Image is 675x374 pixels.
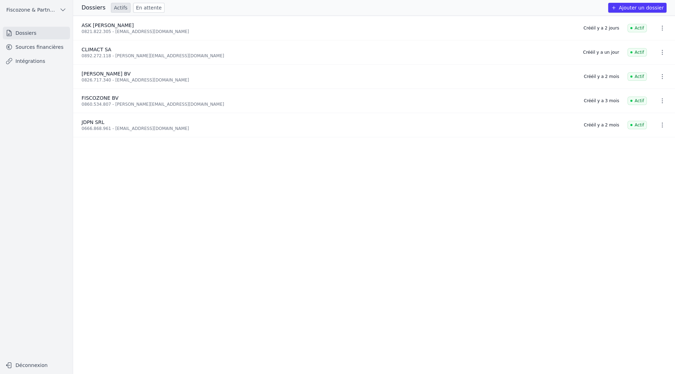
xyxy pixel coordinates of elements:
span: Actif [628,97,647,105]
span: ASK [PERSON_NAME] [82,22,134,28]
span: Actif [628,72,647,81]
span: Fiscozone & Partners BV [6,6,57,13]
div: Créé il y a 2 jours [584,25,619,31]
a: Actifs [111,3,130,13]
span: Actif [628,48,647,57]
span: Actif [628,121,647,129]
a: Dossiers [3,27,70,39]
div: 0821.822.305 - [EMAIL_ADDRESS][DOMAIN_NAME] [82,29,575,34]
div: 0892.272.118 - [PERSON_NAME][EMAIL_ADDRESS][DOMAIN_NAME] [82,53,575,59]
h3: Dossiers [82,4,105,12]
span: Actif [628,24,647,32]
div: Créé il y a 2 mois [584,122,619,128]
button: Déconnexion [3,360,70,371]
div: Créé il y a 3 mois [584,98,619,104]
span: JDPN SRL [82,119,104,125]
span: FISCOZONE BV [82,95,118,101]
a: Sources financières [3,41,70,53]
button: Fiscozone & Partners BV [3,4,70,15]
a: Intégrations [3,55,70,67]
a: En attente [133,3,165,13]
span: [PERSON_NAME] BV [82,71,131,77]
div: 0666.868.961 - [EMAIL_ADDRESS][DOMAIN_NAME] [82,126,576,131]
span: CLIMACT SA [82,47,111,52]
div: 0860.534.807 - [PERSON_NAME][EMAIL_ADDRESS][DOMAIN_NAME] [82,101,576,107]
div: Créé il y a un jour [583,50,619,55]
button: Ajouter un dossier [608,3,667,13]
div: Créé il y a 2 mois [584,74,619,79]
div: 0826.717.340 - [EMAIL_ADDRESS][DOMAIN_NAME] [82,77,576,83]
